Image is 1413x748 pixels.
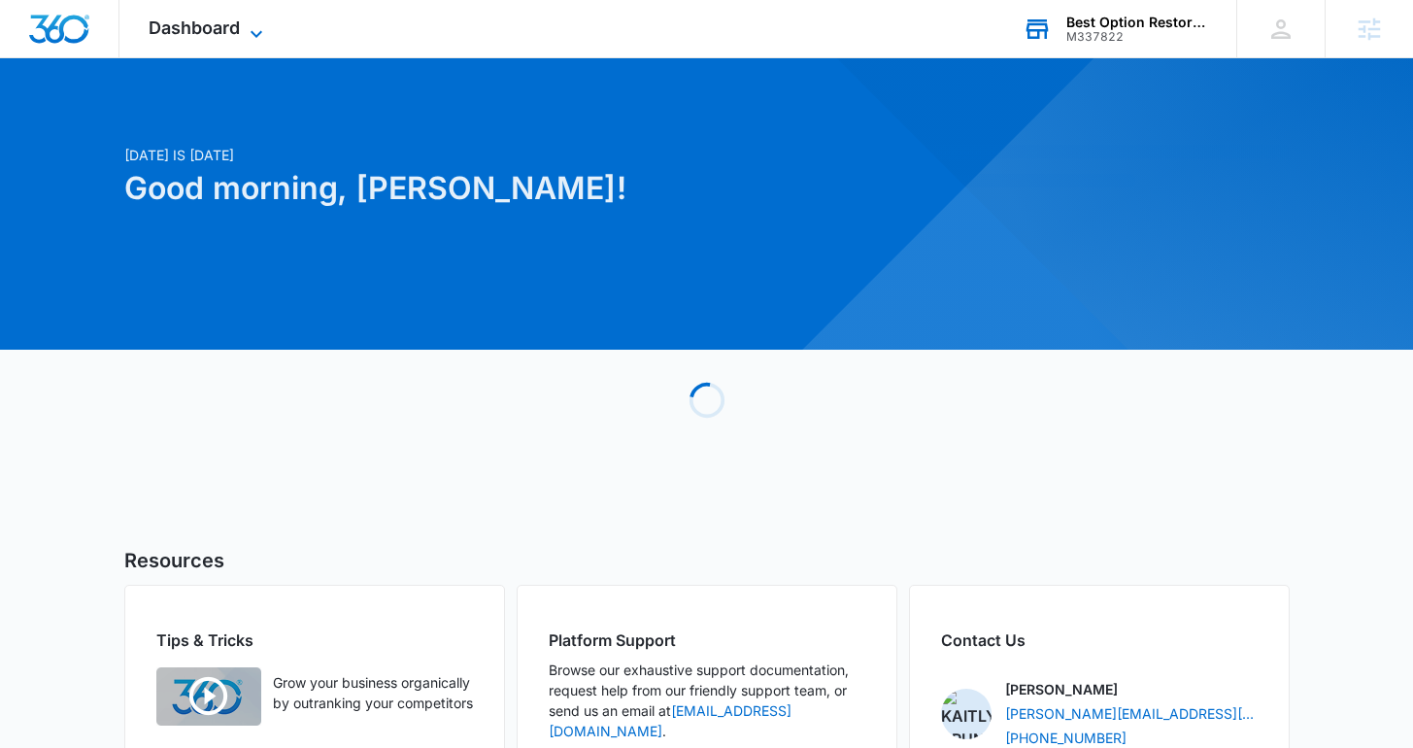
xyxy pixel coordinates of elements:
a: [PHONE_NUMBER] [1005,728,1127,748]
img: Quick Overview Video [156,667,261,726]
h2: Tips & Tricks [156,629,473,652]
h5: Resources [124,546,1290,575]
span: Dashboard [149,17,240,38]
p: Grow your business organically by outranking your competitors [273,672,473,713]
h1: Good morning, [PERSON_NAME]! [124,165,893,212]
p: [PERSON_NAME] [1005,679,1118,699]
h2: Platform Support [549,629,865,652]
div: account id [1066,30,1208,44]
a: [PERSON_NAME][EMAIL_ADDRESS][DOMAIN_NAME] [1005,703,1258,724]
p: Browse our exhaustive support documentation, request help from our friendly support team, or send... [549,660,865,741]
p: [DATE] is [DATE] [124,145,893,165]
div: account name [1066,15,1208,30]
img: Kaitlyn Brunswig [941,689,992,739]
h2: Contact Us [941,629,1258,652]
